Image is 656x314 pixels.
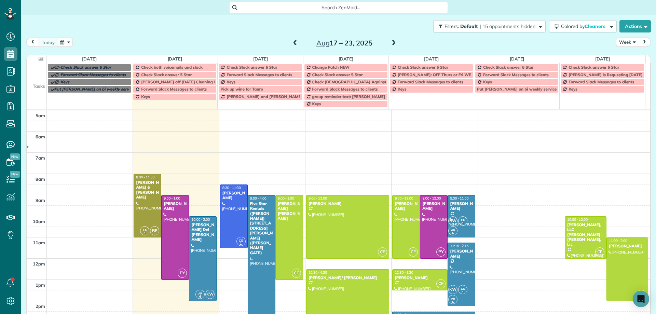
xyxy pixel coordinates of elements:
[483,79,492,84] span: Keys
[459,289,467,296] small: 1
[39,38,58,47] button: today
[312,101,321,106] span: Keys
[449,230,457,236] small: 6
[595,247,604,257] span: CF
[205,290,215,299] span: KW
[36,197,45,203] span: 9am
[141,86,207,92] span: Forward Slack Messages to clients
[141,94,150,99] span: Keys
[398,65,448,70] span: Check Slack answer 5 Star
[227,94,335,99] span: [PERSON_NAME] and [PERSON_NAME] Off Every [DATE]
[424,56,439,62] a: [DATE]
[198,291,202,295] span: AR
[445,23,459,29] span: Filters:
[140,230,149,236] small: 1
[422,201,446,211] div: [PERSON_NAME]
[141,79,235,84] span: [PERSON_NAME] off [DATE] Cleaning Restaurant
[633,291,649,307] div: Open Intercom Messenger
[36,113,45,118] span: 5am
[433,20,546,32] button: Filters: Default | 15 appointments hidden
[227,79,235,84] span: Keys
[460,23,478,29] span: Default
[253,56,268,62] a: [DATE]
[136,180,159,200] div: [PERSON_NAME] & [PERSON_NAME]
[82,56,97,62] a: [DATE]
[398,86,407,92] span: Keys
[483,72,549,77] span: Forward Slack Messages to clients
[451,297,455,300] span: AR
[480,23,535,29] span: | 15 appointments hidden
[277,201,301,221] div: [PERSON_NAME] [PERSON_NAME]
[398,72,480,77] span: [PERSON_NAME]: OFF Thurs or Fri WEEKLY
[436,247,446,257] span: PY
[450,244,468,248] span: 11:15 - 2:15
[312,94,385,99] span: group reminder text: [PERSON_NAME]
[477,86,559,92] span: Put [PERSON_NAME] on bi weekly services
[309,270,327,275] span: 12:30 - 4:30
[567,217,588,222] span: 10:00 - 12:00
[619,20,651,32] button: Actions
[569,79,634,84] span: Forward Slack Messages to clients
[168,56,182,62] a: [DATE]
[312,86,378,92] span: Forward Slack Messages to clients
[196,293,204,300] small: 6
[409,247,418,257] span: CF
[250,201,273,255] div: Five Star Rentals ([PERSON_NAME]) [STREET_ADDRESS][PERSON_NAME] ([PERSON_NAME] GATE)
[220,86,263,92] span: Pick up wine for Tauro
[459,220,467,227] small: 1
[33,219,45,224] span: 10am
[250,196,266,201] span: 9:00 - 4:00
[60,72,126,77] span: Forward Slack Messages to clients
[609,244,646,248] div: [PERSON_NAME]
[609,238,627,243] span: 11:00 - 2:00
[150,226,159,235] span: RP
[595,56,610,62] a: [DATE]
[309,196,327,201] span: 9:00 - 12:00
[450,249,473,259] div: [PERSON_NAME]
[26,38,39,47] button: prev
[449,299,457,305] small: 6
[637,290,646,299] span: CF
[549,20,617,32] button: Colored byCleaners
[312,65,350,70] span: Change Patch NEW
[239,238,243,242] span: CG
[302,39,387,47] h2: 17 – 23, 2025
[143,228,147,232] span: CG
[567,222,604,247] div: [PERSON_NAME], LLC [PERSON_NAME] - [PERSON_NAME], Llc
[448,285,457,294] span: KW
[10,171,20,178] span: New
[436,279,446,288] span: CF
[163,201,187,211] div: [PERSON_NAME]
[222,191,246,201] div: [PERSON_NAME]
[638,38,651,47] button: next
[510,56,524,62] a: [DATE]
[430,20,546,32] a: Filters: Default | 15 appointments hidden
[60,65,111,70] span: Check Slack answer 5 Star
[395,270,413,275] span: 12:30 - 1:30
[561,23,608,29] span: Colored by
[448,216,457,226] span: KW
[451,228,455,232] span: AR
[164,196,180,201] span: 9:00 - 1:00
[394,201,418,211] div: [PERSON_NAME]
[316,39,330,47] span: Aug
[312,72,363,77] span: Check Slack answer 5 Star
[292,269,301,278] span: CF
[178,269,187,278] span: PY
[141,72,192,77] span: Check Slack answer 5 Star
[394,275,446,280] div: [PERSON_NAME]
[60,79,69,84] span: Keys
[36,155,45,161] span: 7am
[461,218,465,222] span: CG
[278,196,294,201] span: 9:00 - 1:00
[222,186,241,190] span: 8:30 - 11:30
[36,176,45,182] span: 8am
[227,72,292,77] span: Forward Slack Messages to clients
[191,217,210,222] span: 10:00 - 2:00
[378,247,387,257] span: CF
[308,201,387,206] div: [PERSON_NAME]
[36,134,45,139] span: 6am
[569,86,577,92] span: Keys
[33,261,45,267] span: 12pm
[141,65,203,70] span: Check both voicemails and slack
